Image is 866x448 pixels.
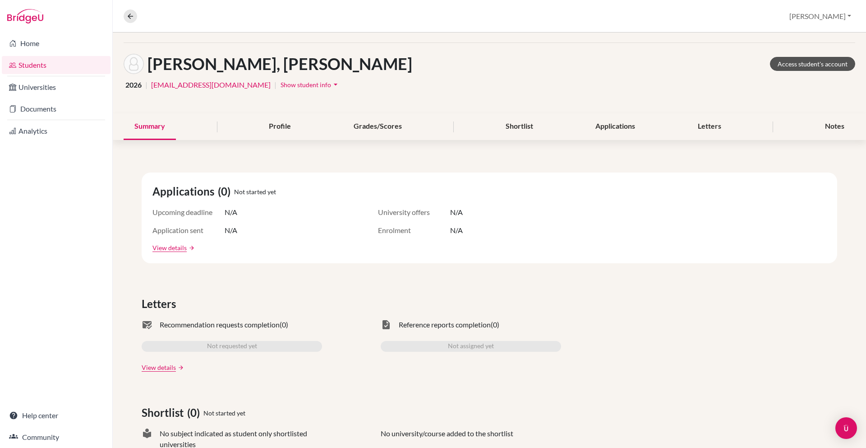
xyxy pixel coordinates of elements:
span: N/A [450,225,463,236]
div: Summary [124,113,176,140]
a: Home [2,34,111,52]
a: Community [2,428,111,446]
span: Letters [142,296,180,312]
div: Profile [258,113,302,140]
a: View details [152,243,187,252]
a: [EMAIL_ADDRESS][DOMAIN_NAME] [151,79,271,90]
img: Julia Machuca Coelho's avatar [124,54,144,74]
span: Upcoming deadline [152,207,225,218]
div: Notes [814,113,855,140]
span: | [145,79,147,90]
span: mark_email_read [142,319,152,330]
div: Shortlist [495,113,544,140]
div: Letters [687,113,732,140]
span: Not started yet [203,408,245,418]
span: N/A [225,225,237,236]
a: Universities [2,78,111,96]
span: University offers [378,207,450,218]
span: 2026 [125,79,142,90]
span: (0) [280,319,288,330]
span: | [274,79,276,90]
span: (0) [491,319,499,330]
span: Not started yet [234,187,276,196]
span: task [381,319,392,330]
a: arrow_forward [187,245,195,251]
button: [PERSON_NAME] [785,8,855,25]
span: Applications [152,183,218,200]
span: N/A [450,207,463,218]
span: (0) [187,405,203,421]
div: Grades/Scores [343,113,413,140]
div: Applications [585,113,646,140]
a: Access student's account [770,57,855,71]
span: Show student info [281,81,331,89]
img: Bridge-U [7,9,43,23]
a: Students [2,56,111,74]
a: Help center [2,406,111,425]
span: Recommendation requests completion [160,319,280,330]
span: (0) [218,183,234,200]
h1: [PERSON_NAME], [PERSON_NAME] [147,54,412,74]
a: Analytics [2,122,111,140]
span: Not assigned yet [448,341,494,352]
a: View details [142,363,176,372]
div: Open Intercom Messenger [835,417,857,439]
span: Application sent [152,225,225,236]
span: Enrolment [378,225,450,236]
a: Documents [2,100,111,118]
a: arrow_forward [176,364,184,371]
span: Not requested yet [207,341,257,352]
span: N/A [225,207,237,218]
span: Reference reports completion [399,319,491,330]
span: Shortlist [142,405,187,421]
button: Show student infoarrow_drop_down [280,78,341,92]
i: arrow_drop_down [331,80,340,89]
